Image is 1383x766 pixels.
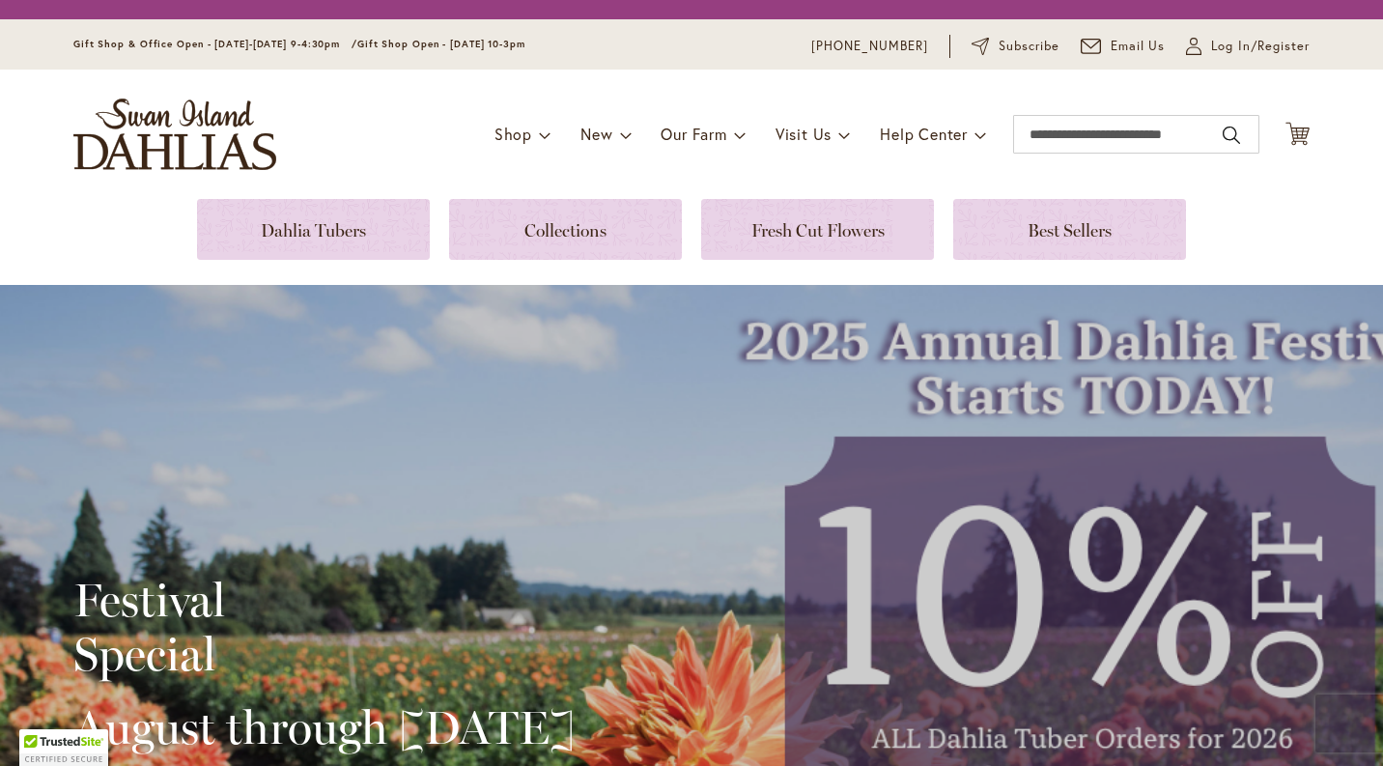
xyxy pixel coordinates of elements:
span: Gift Shop & Office Open - [DATE]-[DATE] 9-4:30pm / [73,38,357,50]
span: Our Farm [661,124,726,144]
span: Log In/Register [1211,37,1310,56]
span: Gift Shop Open - [DATE] 10-3pm [357,38,525,50]
a: Subscribe [972,37,1059,56]
h2: Festival Special [73,573,575,681]
a: [PHONE_NUMBER] [811,37,928,56]
a: Email Us [1081,37,1166,56]
div: TrustedSite Certified [19,729,108,766]
a: store logo [73,99,276,170]
span: Visit Us [776,124,832,144]
h2: August through [DATE] [73,700,575,754]
a: Log In/Register [1186,37,1310,56]
button: Search [1223,120,1240,151]
span: New [580,124,612,144]
span: Subscribe [999,37,1059,56]
span: Shop [494,124,532,144]
span: Help Center [880,124,968,144]
span: Email Us [1111,37,1166,56]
